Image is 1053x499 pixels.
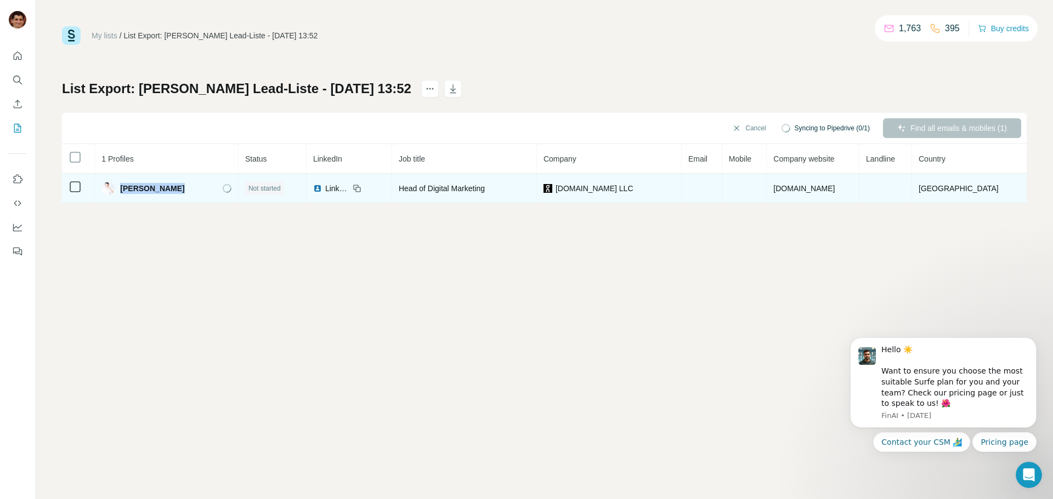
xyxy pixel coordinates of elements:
[101,182,115,195] img: Avatar
[729,154,751,163] span: Mobile
[9,94,26,114] button: Enrich CSV
[724,118,773,138] button: Cancel
[978,21,1029,36] button: Buy credits
[688,154,707,163] span: Email
[120,30,122,41] li: /
[544,154,576,163] span: Company
[9,70,26,90] button: Search
[9,193,26,213] button: Use Surfe API
[124,30,318,41] div: List Export: [PERSON_NAME] Lead-Liste - [DATE] 13:52
[62,26,81,45] img: Surfe Logo
[245,154,267,163] span: Status
[773,154,834,163] span: Company website
[9,118,26,138] button: My lists
[62,80,411,97] h1: List Export: [PERSON_NAME] Lead-Liste - [DATE] 13:52
[9,217,26,237] button: Dashboard
[399,154,425,163] span: Job title
[421,80,439,97] button: actions
[248,183,281,193] span: Not started
[556,183,633,194] span: [DOMAIN_NAME] LLC
[101,154,133,163] span: 1 Profiles
[92,31,117,40] a: My lists
[834,301,1053,469] iframe: Intercom notifications message
[544,184,552,193] img: company-logo
[795,123,870,133] span: Syncing to Pipedrive (0/1)
[919,184,999,193] span: [GEOGRAPHIC_DATA]
[9,46,26,66] button: Quick start
[313,184,322,193] img: LinkedIn logo
[120,183,184,194] span: [PERSON_NAME]
[325,183,349,194] span: LinkedIn
[9,169,26,189] button: Use Surfe on LinkedIn
[866,154,895,163] span: Landline
[9,242,26,261] button: Feedback
[313,154,342,163] span: LinkedIn
[899,22,921,35] p: 1,763
[945,22,960,35] p: 395
[1016,462,1042,488] iframe: Intercom live chat
[9,11,26,28] img: Avatar
[773,184,835,193] span: [DOMAIN_NAME]
[919,154,946,163] span: Country
[399,184,485,193] span: Head of Digital Marketing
